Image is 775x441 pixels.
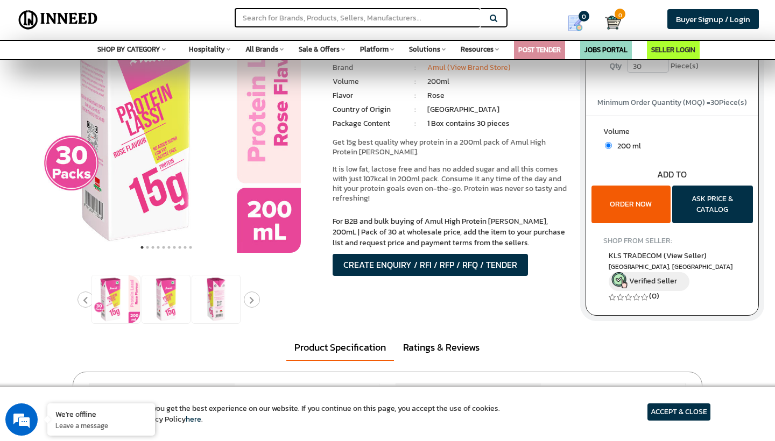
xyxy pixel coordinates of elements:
[586,168,759,181] div: ADD TO
[604,58,627,74] label: Qty
[541,383,686,405] span: 200ml
[84,282,137,289] em: Driven by SalesIQ
[409,44,440,54] span: Solutions
[299,44,340,54] span: Sale & Offers
[404,62,427,73] li: :
[235,8,480,27] input: Search for Brands, Products, Sellers, Manufacturers...
[156,242,161,253] button: 4
[605,11,612,34] a: Cart 0
[56,60,181,74] div: Leave a message
[518,45,561,55] a: POST TENDER
[65,403,500,425] article: We use cookies to ensure you get the best experience on our website. If you continue on this page...
[333,216,569,248] p: For B2B and bulk buying of Amul High Protein [PERSON_NAME], 200mL | Pack of 30 at wholesale price...
[404,90,427,101] li: :
[97,44,160,54] span: SHOP BY CATEGORY
[333,118,404,129] li: Package Content
[395,335,488,360] a: Ratings & Reviews
[5,294,205,331] textarea: Type your message and click 'Submit'
[55,421,147,430] p: Leave a message
[189,44,225,54] span: Hospitality
[609,262,736,272] span: East Delhi
[404,118,427,129] li: :
[710,97,719,108] span: 30
[18,65,45,70] img: logo_Zg8I0qSkbAqR2WFHt3p6CTuqpyXMFPubPcD2OT02zFN43Cy9FUNNG3NEPhM_Q1qe_.png
[554,11,605,35] a: my Quotes 0
[609,250,736,291] a: KLS TRADECOM (View Seller) [GEOGRAPHIC_DATA], [GEOGRAPHIC_DATA] Verified Seller
[177,242,182,253] button: 8
[235,383,379,405] span: Amul
[461,44,494,54] span: Resources
[15,6,102,33] img: Inneed.Market
[615,9,625,19] span: 0
[333,254,528,276] button: CREATE ENQUIRY / RFI / RFP / RFQ / TENDER
[404,76,427,87] li: :
[77,291,94,308] button: Previous
[360,44,389,54] span: Platform
[649,290,659,302] a: (0)
[396,383,541,405] span: Volume
[427,90,569,101] li: Rose
[142,275,190,323] img: Amul High Protein Rose Lassi, 200mL
[672,186,753,223] button: ASK PRICE & CATALOG
[177,5,202,31] div: Minimize live chat window
[172,242,177,253] button: 7
[166,242,172,253] button: 6
[244,291,260,308] button: Next
[597,97,747,108] span: Minimum Order Quantity (MOQ) = Piece(s)
[579,11,589,22] span: 0
[158,331,195,346] em: Submit
[92,275,140,323] img: Amul High Protein Rose Lassi, 200mL
[186,414,201,425] a: here
[427,104,569,115] li: [GEOGRAPHIC_DATA]
[150,242,156,253] button: 3
[591,186,671,223] button: ORDER NOW
[333,90,404,101] li: Flavor
[245,44,278,54] span: All Brands
[647,403,710,421] article: ACCEPT & CLOSE
[333,104,404,115] li: Country of Origin
[427,118,569,129] li: 1 Box contains 30 pieces
[333,165,569,203] p: It is low fat, lactose free and has no added sugar and all this comes with just 107kcal in 200ml ...
[427,62,511,73] a: Amul (View Brand Store)
[584,45,628,55] a: JOBS PORTAL
[667,9,759,29] a: Buyer Signup / Login
[286,335,394,361] a: Product Specification
[161,242,166,253] button: 5
[55,409,147,419] div: We're offline
[611,272,628,288] img: inneed-verified-seller-icon.png
[427,76,569,87] li: 200ml
[23,136,188,244] span: We are offline. Please leave us a message.
[676,13,750,25] span: Buyer Signup / Login
[603,237,741,245] h4: SHOP FROM SELLER:
[671,58,699,74] span: Piece(s)
[333,138,569,157] p: Get 15g best quality whey protein in a 200ml pack of Amul High Protein [PERSON_NAME].
[333,62,404,73] li: Brand
[404,104,427,115] li: :
[629,275,677,287] span: Verified Seller
[74,282,82,289] img: salesiqlogo_leal7QplfZFryJ6FIlVepeu7OftD7mt8q6exU6-34PB8prfIgodN67KcxXM9Y7JQ_.png
[651,45,695,55] a: SELLER LOGIN
[182,242,188,253] button: 9
[605,15,621,31] img: Cart
[612,140,641,152] span: 200 ml
[145,242,150,253] button: 2
[139,242,145,253] button: 1
[90,383,235,405] span: Brand
[567,15,583,31] img: Show My Quotes
[188,242,193,253] button: 10
[333,76,404,87] li: Volume
[192,275,240,323] img: Amul High Protein Rose Lassi, 200mL
[609,250,707,261] span: KLS TRADECOM
[603,126,741,140] label: Volume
